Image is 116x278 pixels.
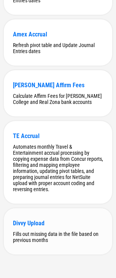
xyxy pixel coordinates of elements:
div: [PERSON_NAME] Affirm Fees [13,82,103,89]
div: Automates monthly Travel & Entertainment accrual processing by copying expense data from Concur r... [13,144,103,192]
div: Refresh pivot table and Update Journal Entries dates [13,42,103,54]
div: TE Accrual [13,132,103,140]
div: Amex Accrual [13,31,103,38]
div: Calculate Affirm Fees for [PERSON_NAME] College and Real Zona bank accounts [13,93,103,105]
div: Fills out missing data in the file based on previous months [13,231,103,243]
div: Divvy Upload [13,220,103,227]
